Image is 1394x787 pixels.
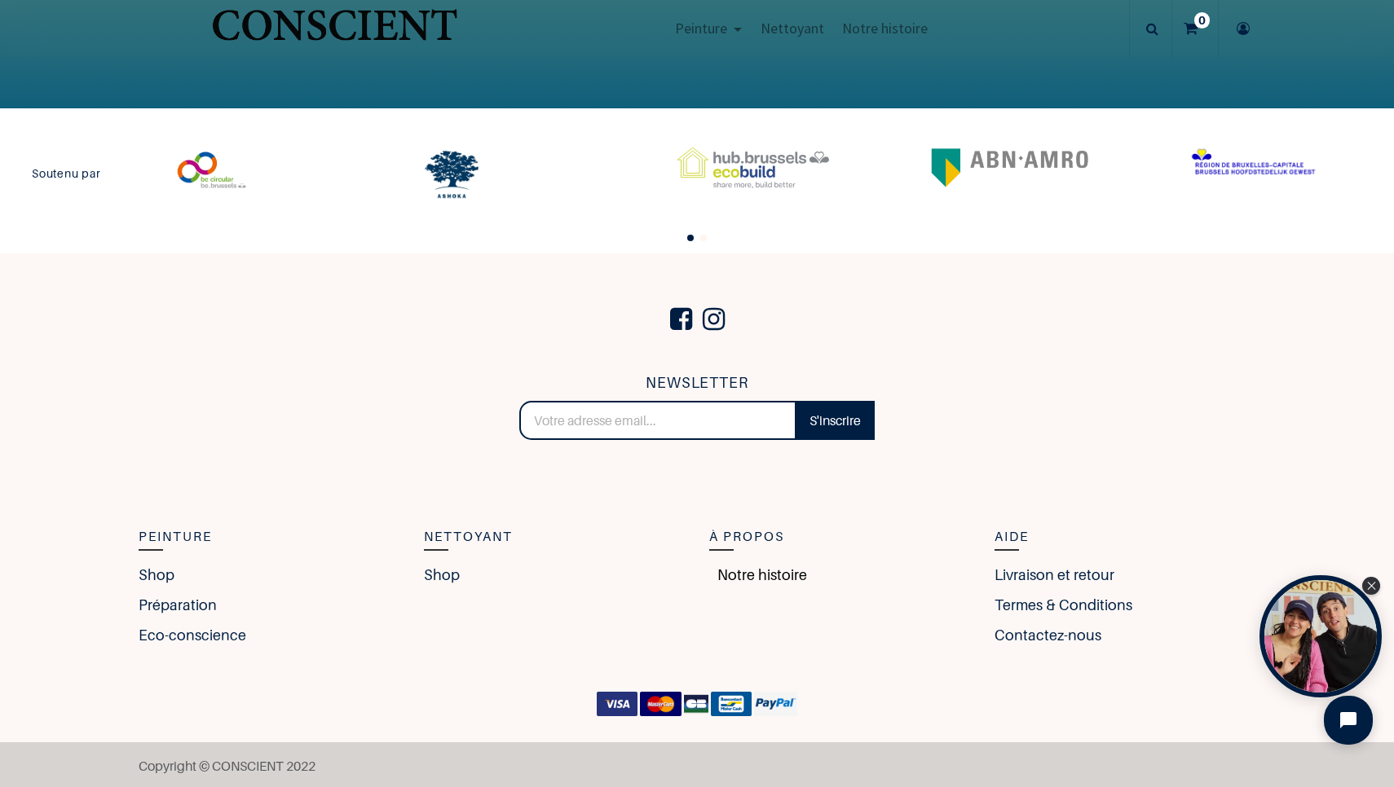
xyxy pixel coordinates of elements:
div: Tolstoy bubble widget [1259,575,1382,697]
a: Contactez-nous [995,624,1101,646]
img: logo.svg [425,147,479,201]
span: Go to slide 1 [687,235,694,241]
span: Notre histoire [842,19,928,37]
h6: Soutenu par [32,167,101,181]
input: Votre adresse email... [519,401,797,440]
img: MasterCard [640,692,682,716]
a: Shop [424,564,460,586]
h5: NEWSLETTER [519,372,876,395]
h5: Aide [995,526,1255,547]
h5: Peinture [139,526,399,547]
span: Nettoyant [761,19,824,37]
span: Go to slide 2 [700,235,707,241]
img: ecobuild-logo-1.svg [677,147,829,188]
img: CB [684,692,708,716]
a: Termes & Conditions [995,594,1132,616]
img: VISA [597,692,638,716]
h5: Nettoyant [424,526,685,547]
a: Notre histoire [709,564,807,586]
h5: à Propos [709,526,970,547]
iframe: Tidio Chat [1310,682,1387,758]
div: 2 / 6 [159,147,404,193]
img: paypal [754,692,797,716]
a: Préparation [139,594,217,616]
div: Close Tolstoy widget [1362,577,1380,595]
a: S'inscrire [796,401,875,440]
div: Open Tolstoy widget [1259,575,1382,697]
img: 2560px-ABN-AMRO_Logo_new_colors.svg.png [930,147,1089,188]
span: Copyright © CONSCIENT 2022 [139,758,315,774]
a: Eco-conscience [139,624,246,646]
div: 3 / 6 [412,147,656,201]
div: 5 / 6 [917,147,1162,188]
a: Shop [139,564,174,586]
img: Bancontact [711,692,752,716]
div: Open Tolstoy [1259,575,1382,697]
sup: 0 [1194,12,1210,29]
a: Livraison et retour [995,564,1114,586]
span: Peinture [675,19,727,37]
div: 4 / 6 [664,147,909,188]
